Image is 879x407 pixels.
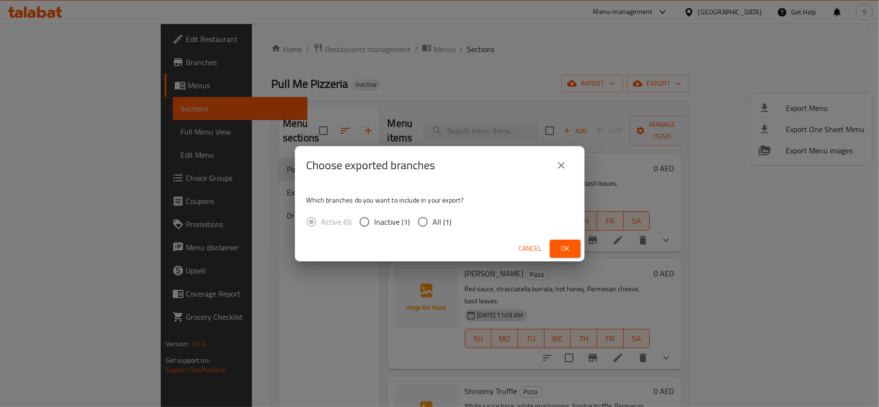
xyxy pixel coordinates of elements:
[321,216,352,228] span: Active (0)
[519,243,542,255] span: Cancel
[515,240,546,258] button: Cancel
[307,195,573,205] p: Which branches do you want to include in your export?
[433,216,452,228] span: All (1)
[550,240,581,258] button: Ok
[307,158,435,173] h2: Choose exported branches
[375,216,410,228] span: Inactive (1)
[550,154,573,177] button: close
[558,243,573,255] span: Ok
